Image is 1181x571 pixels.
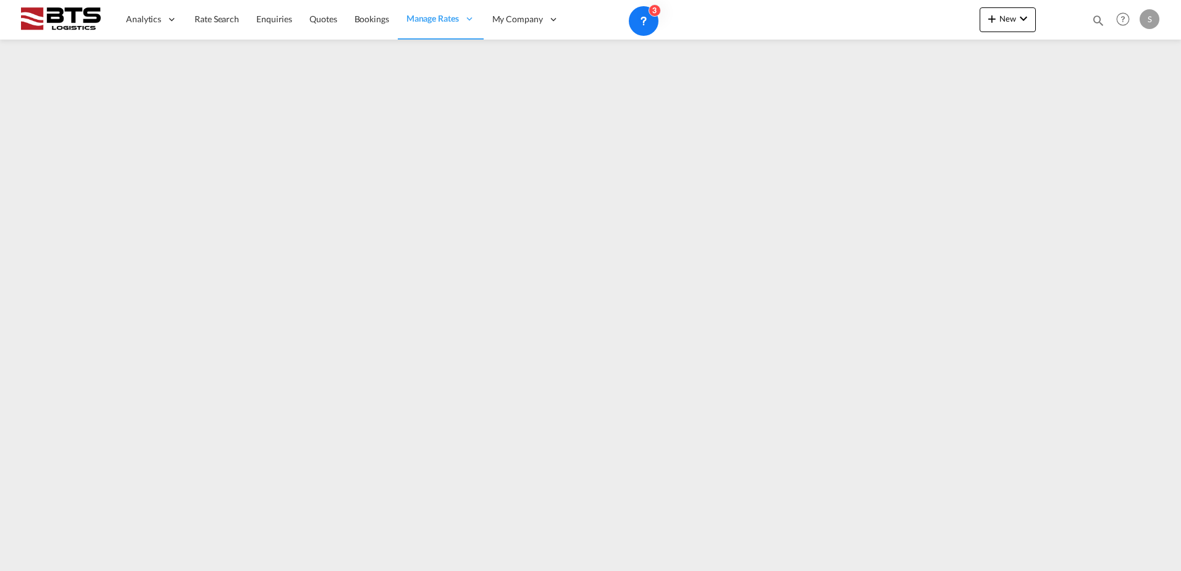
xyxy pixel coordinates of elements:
[1140,9,1159,29] div: S
[1112,9,1140,31] div: Help
[985,14,1031,23] span: New
[492,13,543,25] span: My Company
[195,14,239,24] span: Rate Search
[256,14,292,24] span: Enquiries
[406,12,459,25] span: Manage Rates
[355,14,389,24] span: Bookings
[126,13,161,25] span: Analytics
[985,11,999,26] md-icon: icon-plus 400-fg
[19,6,102,33] img: cdcc71d0be7811ed9adfbf939d2aa0e8.png
[980,7,1036,32] button: icon-plus 400-fgNewicon-chevron-down
[1016,11,1031,26] md-icon: icon-chevron-down
[309,14,337,24] span: Quotes
[1091,14,1105,32] div: icon-magnify
[1112,9,1133,30] span: Help
[1091,14,1105,27] md-icon: icon-magnify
